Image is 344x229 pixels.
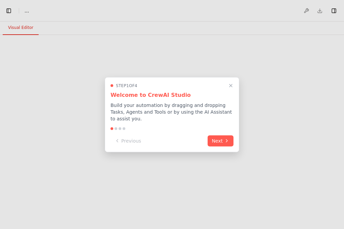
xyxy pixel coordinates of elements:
[208,135,233,146] button: Next
[4,6,13,15] button: Hide left sidebar
[111,135,145,146] button: Previous
[111,91,233,99] h3: Welcome to CrewAI Studio
[227,81,235,89] button: Close walkthrough
[111,102,233,122] p: Build your automation by dragging and dropping Tasks, Agents and Tools or by using the AI Assista...
[116,83,137,88] span: Step 1 of 4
